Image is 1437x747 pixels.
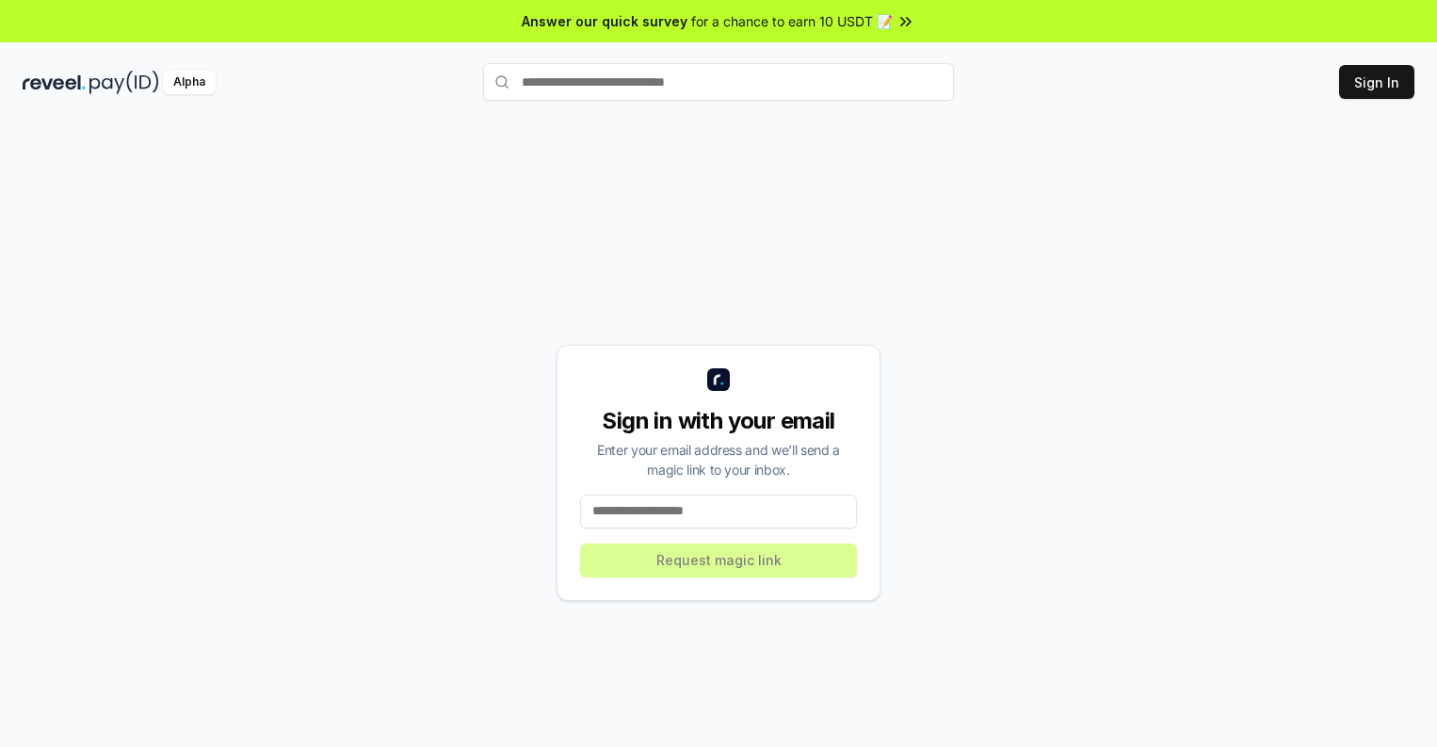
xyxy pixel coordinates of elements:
[23,71,86,94] img: reveel_dark
[580,440,857,479] div: Enter your email address and we’ll send a magic link to your inbox.
[691,11,893,31] span: for a chance to earn 10 USDT 📝
[522,11,687,31] span: Answer our quick survey
[89,71,159,94] img: pay_id
[163,71,216,94] div: Alpha
[707,368,730,391] img: logo_small
[1339,65,1414,99] button: Sign In
[580,406,857,436] div: Sign in with your email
